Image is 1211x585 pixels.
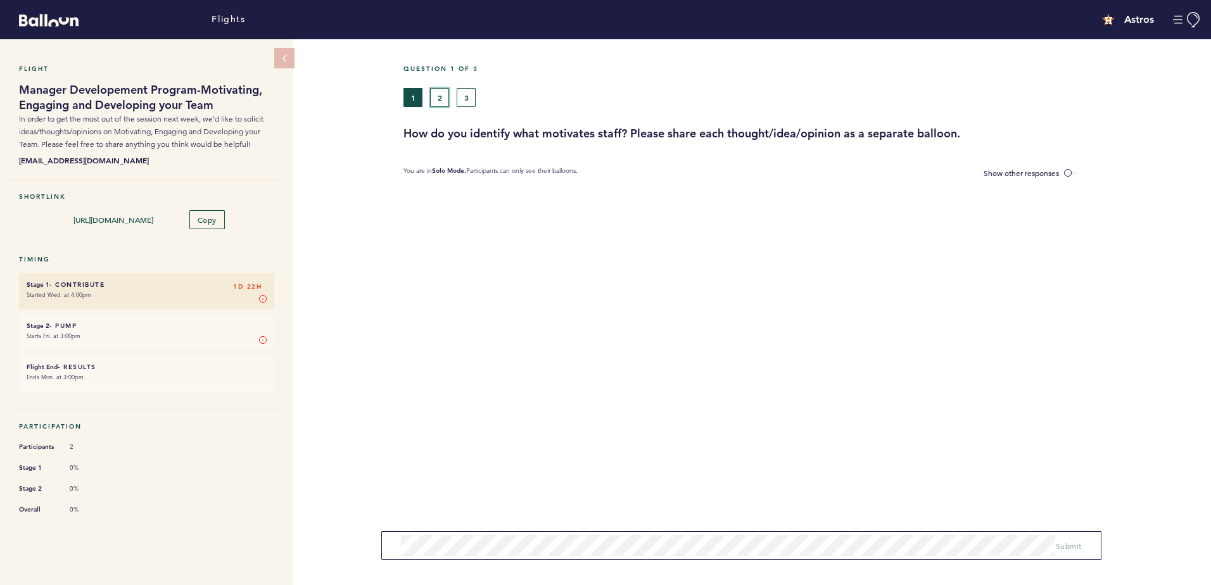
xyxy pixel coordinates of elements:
[19,154,274,167] b: [EMAIL_ADDRESS][DOMAIN_NAME]
[212,13,245,27] a: Flights
[19,82,274,113] h1: Manager Developement Program-Motivating, Engaging and Developing your Team
[27,332,80,340] time: Starts Fri. at 3:00pm
[432,167,466,175] b: Solo Mode.
[189,210,225,229] button: Copy
[1056,539,1082,552] button: Submit
[1056,541,1082,551] span: Submit
[70,443,108,451] span: 2
[19,482,57,495] span: Stage 2
[19,114,263,149] span: In order to get the most out of the session next week, we’d like to solicit ideas/thoughts/opinio...
[403,167,578,180] p: You are in Participants can only see their balloons.
[70,505,108,514] span: 0%
[1124,12,1154,27] h4: Astros
[27,373,84,381] time: Ends Mon. at 3:00pm
[27,363,58,371] small: Flight End
[19,255,274,263] h5: Timing
[19,462,57,474] span: Stage 1
[430,88,449,107] button: 2
[27,322,267,330] h6: - Pump
[233,280,262,293] span: 1D 22H
[19,14,79,27] svg: Balloon
[27,280,267,289] h6: - Contribute
[403,126,1201,141] h3: How do you identify what motivates staff? Please share each thought/idea/opinion as a separate ba...
[27,291,91,299] time: Started Wed. at 4:00pm
[70,463,108,472] span: 0%
[10,13,79,26] a: Balloon
[198,215,217,225] span: Copy
[19,65,274,73] h5: Flight
[457,88,476,107] button: 3
[19,192,274,201] h5: Shortlink
[403,65,1201,73] h5: Question 1 of 3
[27,322,49,330] small: Stage 2
[403,88,422,107] button: 1
[27,280,49,289] small: Stage 1
[1173,12,1201,28] button: Manage Account
[19,503,57,516] span: Overall
[984,168,1059,178] span: Show other responses
[19,422,274,431] h5: Participation
[27,363,267,371] h6: - Results
[19,441,57,453] span: Participants
[70,484,108,493] span: 0%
